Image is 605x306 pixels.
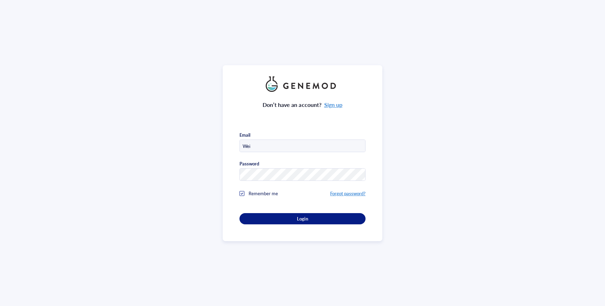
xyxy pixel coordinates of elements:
[297,216,308,222] span: Login
[249,190,278,197] span: Remember me
[239,213,366,224] button: Login
[266,76,339,92] img: genemod_logo_light-BcqUzbGq.png
[239,132,250,138] div: Email
[330,190,366,197] a: Forgot password?
[324,101,342,109] a: Sign up
[239,161,259,167] div: Password
[263,100,342,109] div: Don’t have an account?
